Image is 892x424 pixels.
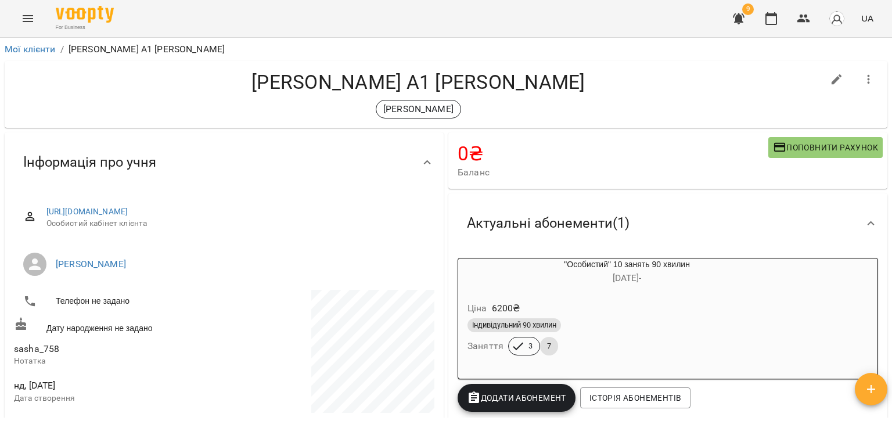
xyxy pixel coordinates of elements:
[540,341,558,351] span: 7
[46,207,128,216] a: [URL][DOMAIN_NAME]
[768,137,883,158] button: Поповнити рахунок
[467,320,561,330] span: Індивідульний 90 хвилин
[448,193,887,253] div: Актуальні абонементи(1)
[613,272,642,283] span: [DATE] -
[5,132,444,192] div: Інформація про учня
[383,102,454,116] p: [PERSON_NAME]
[857,8,878,29] button: UA
[829,10,845,27] img: avatar_s.png
[60,42,64,56] li: /
[14,393,222,404] p: Дата створення
[46,218,425,229] span: Особистий кабінет клієнта
[521,341,539,351] span: 3
[580,387,690,408] button: Історія абонементів
[14,343,59,354] span: sasha_758
[376,100,461,118] div: [PERSON_NAME]
[56,6,114,23] img: Voopty Logo
[14,5,42,33] button: Menu
[861,12,873,24] span: UA
[742,3,754,15] span: 9
[467,338,503,354] h6: Заняття
[589,391,681,405] span: Історія абонементів
[5,44,56,55] a: Мої клієнти
[14,379,222,393] span: нд, [DATE]
[14,70,823,94] h4: [PERSON_NAME] А1 [PERSON_NAME]
[69,42,225,56] p: [PERSON_NAME] А1 [PERSON_NAME]
[12,315,224,336] div: Дату народження не задано
[14,355,222,367] p: Нотатка
[458,166,768,179] span: Баланс
[458,384,576,412] button: Додати Абонемент
[458,258,796,286] div: "Особистий" 10 занять 90 хвилин
[492,301,520,315] p: 6200 ₴
[56,258,126,270] a: [PERSON_NAME]
[467,300,487,317] h6: Ціна
[458,142,768,166] h4: 0 ₴
[5,42,887,56] nav: breadcrumb
[14,290,222,313] li: Телефон не задано
[773,141,878,154] span: Поповнити рахунок
[56,24,114,31] span: For Business
[458,258,796,369] button: "Особистий" 10 занять 90 хвилин[DATE]- Ціна6200₴Індивідульний 90 хвилинЗаняття37
[467,391,566,405] span: Додати Абонемент
[467,214,630,232] span: Актуальні абонементи ( 1 )
[23,153,156,171] span: Інформація про учня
